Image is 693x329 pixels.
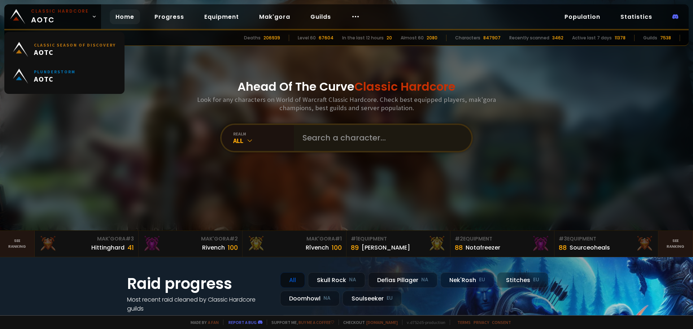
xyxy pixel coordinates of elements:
[346,231,450,257] a: #1Equipment89[PERSON_NAME]
[440,272,494,288] div: Nek'Rosh
[554,231,658,257] a: #3Equipment88Sourceoheals
[194,95,499,112] h3: Look for any characters on World of Warcraft Classic Hardcore. Check best equipped players, mak'g...
[354,78,456,95] span: Classic Hardcore
[401,35,424,41] div: Almost 60
[342,35,384,41] div: In the last 12 hours
[127,313,174,322] a: See all progress
[9,63,120,90] a: PlunderstormAOTC
[351,235,358,242] span: # 1
[339,320,398,325] span: Checkout
[421,276,428,283] small: NA
[127,272,271,295] h1: Raid progress
[455,243,463,252] div: 88
[351,243,359,252] div: 89
[455,235,463,242] span: # 2
[139,231,243,257] a: Mak'Gora#2Rivench100
[9,36,120,63] a: Classic Season of DiscoveryAOTC
[263,35,280,41] div: 206939
[149,9,190,24] a: Progress
[280,291,340,306] div: Doomhowl
[34,74,75,83] span: AOTC
[362,243,410,252] div: [PERSON_NAME]
[298,35,316,41] div: Level 60
[298,320,334,325] a: Buy me a coffee
[298,125,463,151] input: Search a character...
[466,243,500,252] div: Notafreezer
[457,320,471,325] a: Terms
[349,276,356,283] small: NA
[643,35,657,41] div: Guilds
[497,272,548,288] div: Stitches
[343,291,402,306] div: Soulseeker
[127,295,271,313] h4: Most recent raid cleaned by Classic Hardcore guilds
[233,137,294,145] div: All
[479,276,485,283] small: EU
[306,243,329,252] div: Rîvench
[31,8,89,14] small: Classic Hardcore
[247,235,342,243] div: Mak'Gora
[243,231,346,257] a: Mak'Gora#1Rîvench100
[552,35,563,41] div: 3462
[202,243,225,252] div: Rivench
[351,235,446,243] div: Equipment
[455,235,550,243] div: Equipment
[559,235,654,243] div: Equipment
[237,78,456,95] h1: Ahead Of The Curve
[230,235,238,242] span: # 2
[483,35,501,41] div: 847907
[199,9,245,24] a: Equipment
[474,320,489,325] a: Privacy
[34,69,75,74] small: Plunderstorm
[267,320,334,325] span: Support me,
[186,320,219,325] span: Made by
[35,231,139,257] a: Mak'Gora#3Hittinghard41
[615,9,658,24] a: Statistics
[335,235,342,242] span: # 1
[455,35,480,41] div: Characters
[34,48,116,57] span: AOTC
[559,243,567,252] div: 88
[34,42,116,48] small: Classic Season of Discovery
[559,235,567,242] span: # 3
[559,9,606,24] a: Population
[228,243,238,252] div: 100
[570,243,610,252] div: Sourceoheals
[208,320,219,325] a: a fan
[615,35,626,41] div: 11378
[492,320,511,325] a: Consent
[387,295,393,302] small: EU
[126,235,134,242] span: # 3
[332,243,342,252] div: 100
[308,272,365,288] div: Skull Rock
[233,131,294,137] div: realm
[4,4,101,29] a: Classic HardcoreAOTC
[280,272,305,288] div: All
[305,9,337,24] a: Guilds
[509,35,549,41] div: Recently scanned
[368,272,437,288] div: Defias Pillager
[127,243,134,252] div: 41
[450,231,554,257] a: #2Equipment88Notafreezer
[91,243,125,252] div: Hittinghard
[228,320,257,325] a: Report a bug
[572,35,612,41] div: Active last 7 days
[39,235,134,243] div: Mak'Gora
[660,35,671,41] div: 7538
[319,35,334,41] div: 67604
[31,8,89,25] span: AOTC
[253,9,296,24] a: Mak'gora
[427,35,437,41] div: 2080
[533,276,539,283] small: EU
[658,231,693,257] a: Seeranking
[323,295,331,302] small: NA
[110,9,140,24] a: Home
[387,35,392,41] div: 20
[143,235,238,243] div: Mak'Gora
[402,320,445,325] span: v. d752d5 - production
[366,320,398,325] a: [DOMAIN_NAME]
[244,35,261,41] div: Deaths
